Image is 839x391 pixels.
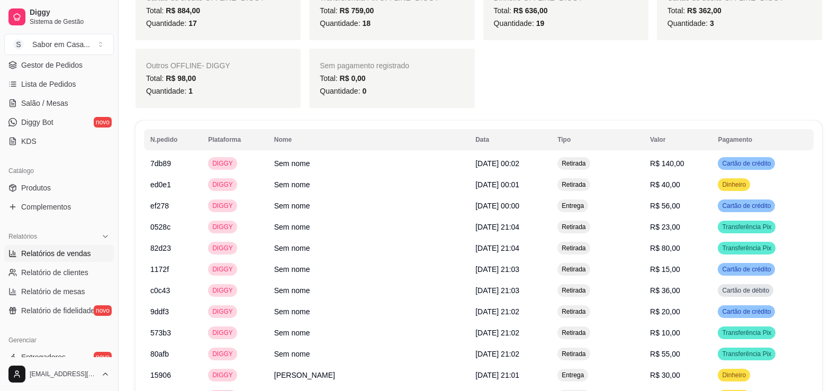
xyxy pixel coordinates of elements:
span: Lista de Pedidos [21,79,76,89]
span: Retirada [560,180,588,189]
span: Outros OFFLINE - DIGGY [146,61,230,70]
span: [DATE] 21:01 [475,371,519,379]
span: Entrega [560,371,586,379]
span: Retirada [560,244,588,252]
td: Sem nome [268,322,469,343]
span: [DATE] 00:00 [475,202,519,210]
span: Retirada [560,329,588,337]
span: R$ 98,00 [166,74,196,83]
span: [DATE] 21:02 [475,307,519,316]
span: Produtos [21,183,51,193]
span: Relatórios [8,232,37,241]
span: Quantidade: [320,19,371,28]
span: 15906 [150,371,171,379]
span: R$ 15,00 [650,265,680,274]
span: Transferência Pix [720,223,773,231]
span: 573b3 [150,329,171,337]
span: [EMAIL_ADDRESS][DOMAIN_NAME] [30,370,97,378]
span: R$ 10,00 [650,329,680,337]
span: DIGGY [210,223,235,231]
td: Sem nome [268,259,469,280]
a: Lista de Pedidos [4,76,114,93]
td: Sem nome [268,216,469,238]
span: R$ 36,00 [650,286,680,295]
span: Dinheiro [720,371,748,379]
span: Salão / Mesas [21,98,68,108]
span: 1 [188,87,193,95]
span: 17 [188,19,197,28]
span: Retirada [560,265,588,274]
span: Retirada [560,286,588,295]
span: Cartão de débito [720,286,771,295]
span: [DATE] 00:02 [475,159,519,168]
span: Entrega [560,202,586,210]
span: Retirada [560,159,588,168]
span: Total: [320,6,374,15]
a: Relatório de clientes [4,264,114,281]
a: Produtos [4,179,114,196]
span: 82d23 [150,244,171,252]
span: DIGGY [210,265,235,274]
span: R$ 30,00 [650,371,680,379]
a: Diggy Botnovo [4,114,114,131]
span: DIGGY [210,202,235,210]
th: Nome [268,129,469,150]
th: Tipo [551,129,644,150]
span: 7db89 [150,159,171,168]
span: Quantidade: [146,19,197,28]
span: Relatório de clientes [21,267,88,278]
td: [PERSON_NAME] [268,365,469,386]
span: Transferência Pix [720,244,773,252]
span: Total: [320,74,365,83]
th: Data [469,129,551,150]
span: Dinheiro [720,180,748,189]
span: [DATE] 21:04 [475,244,519,252]
span: R$ 884,00 [166,6,200,15]
span: 18 [362,19,371,28]
th: Pagamento [711,129,814,150]
td: Sem nome [268,301,469,322]
td: Sem nome [268,174,469,195]
span: Transferência Pix [720,329,773,337]
span: Quantidade: [146,87,193,95]
span: S [13,39,24,50]
span: Retirada [560,350,588,358]
span: DIGGY [210,350,235,358]
span: R$ 55,00 [650,350,680,358]
span: Quantidade: [494,19,545,28]
span: DIGGY [210,244,235,252]
div: Sabor em Casa ... [32,39,90,50]
a: KDS [4,133,114,150]
span: ed0e1 [150,180,171,189]
span: c0c43 [150,286,170,295]
td: Sem nome [268,280,469,301]
a: Entregadoresnovo [4,349,114,366]
div: Gerenciar [4,332,114,349]
span: R$ 56,00 [650,202,680,210]
span: Diggy Bot [21,117,53,128]
span: [DATE] 21:04 [475,223,519,231]
td: Sem nome [268,153,469,174]
td: Sem nome [268,343,469,365]
a: Gestor de Pedidos [4,57,114,74]
span: Diggy [30,8,110,17]
span: Sistema de Gestão [30,17,110,26]
span: Total: [146,74,196,83]
span: R$ 362,00 [687,6,721,15]
span: R$ 80,00 [650,244,680,252]
span: ef278 [150,202,169,210]
span: Relatório de fidelidade [21,305,95,316]
span: Retirada [560,223,588,231]
span: Sem pagamento registrado [320,61,409,70]
span: 1172f [150,265,169,274]
span: 0528c [150,223,170,231]
span: DIGGY [210,307,235,316]
span: R$ 0,00 [340,74,366,83]
a: Relatório de fidelidadenovo [4,302,114,319]
button: Select a team [4,34,114,55]
span: Total: [667,6,721,15]
span: R$ 20,00 [650,307,680,316]
a: Relatório de mesas [4,283,114,300]
span: R$ 140,00 [650,159,684,168]
span: Relatórios de vendas [21,248,91,259]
